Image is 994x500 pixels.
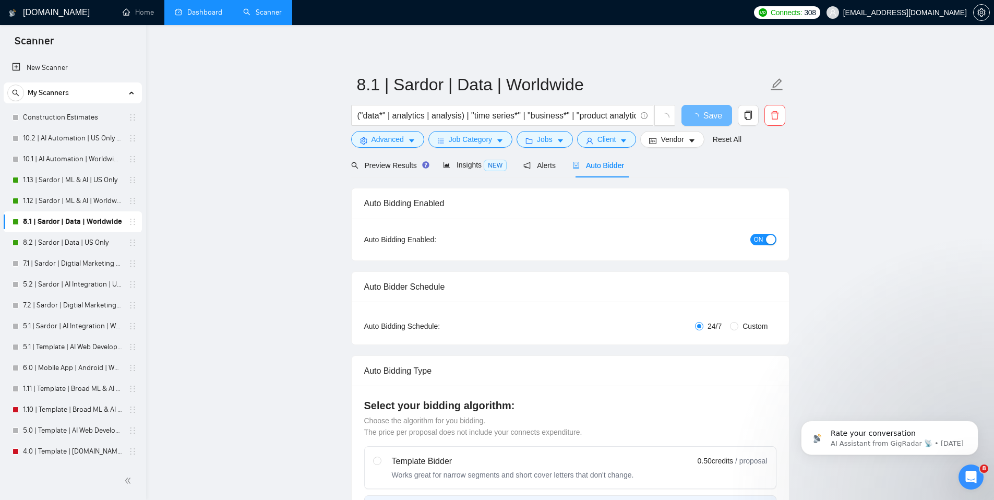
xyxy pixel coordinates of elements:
button: delete [764,105,785,126]
a: 6.0 | Mobile App | Android | Worldwide [23,358,122,378]
a: 10.1 | AI Automation | Worldwide | Simple Sardor [23,149,122,170]
a: 5.1 | Template | AI Web Developer | Worldwide [23,337,122,358]
span: holder [128,406,137,414]
div: Tooltip anchor [421,160,430,170]
a: dashboardDashboard [175,8,222,17]
span: / proposal [735,456,767,466]
span: holder [128,259,137,268]
span: holder [128,239,137,247]
button: folderJobscaret-down [517,131,573,148]
a: 4.0 | Template | [DOMAIN_NAME] | Worldwide [23,441,122,462]
span: holder [128,197,137,205]
span: holder [128,280,137,289]
span: holder [128,447,137,456]
span: holder [128,155,137,163]
a: 7.1 | Sardor | Digtial Marketing PPC | Worldwide [23,253,122,274]
span: caret-down [557,137,564,145]
span: 8 [980,465,988,473]
button: setting [973,4,990,21]
iframe: Intercom notifications message [785,399,994,472]
span: holder [128,364,137,372]
img: upwork-logo.png [759,8,767,17]
span: area-chart [443,161,450,169]
div: Auto Bidding Enabled: [364,234,501,245]
span: NEW [484,160,507,171]
span: Scanner [6,33,62,55]
span: holder [128,343,137,351]
span: holder [128,301,137,309]
span: double-left [124,475,135,486]
button: Save [681,105,732,126]
span: user [829,9,836,16]
span: info-circle [641,112,648,119]
span: folder [525,137,533,145]
button: userClientcaret-down [577,131,637,148]
span: Insights [443,161,507,169]
span: caret-down [496,137,504,145]
div: Auto Bidding Schedule: [364,320,501,332]
span: 308 [804,7,816,18]
span: holder [128,176,137,184]
a: 5.2 | Sardor | AI Integration | US Only [23,274,122,295]
a: homeHome [123,8,154,17]
a: 8.1 | Sardor | Data | Worldwide [23,211,122,232]
div: Auto Bidding Enabled [364,188,776,218]
a: 1.10 | Template | Broad ML & AI | Worldwide [23,399,122,420]
a: 5.1 | Sardor | AI Integration | Worldwide [23,316,122,337]
li: New Scanner [4,57,142,78]
span: Choose the algorithm for you bidding. The price per proposal does not include your connects expen... [364,416,582,436]
span: Connects: [771,7,802,18]
span: holder [128,134,137,142]
span: Job Category [449,134,492,145]
span: Alerts [523,161,556,170]
iframe: Intercom live chat [959,465,984,490]
a: searchScanner [243,8,282,17]
a: setting [973,8,990,17]
span: idcard [649,137,656,145]
span: Auto Bidder [572,161,624,170]
div: Template Bidder [392,455,634,468]
span: caret-down [408,137,415,145]
input: Search Freelance Jobs... [357,109,636,122]
span: bars [437,137,445,145]
span: loading [660,113,669,122]
span: caret-down [620,137,627,145]
span: holder [128,426,137,435]
span: notification [523,162,531,169]
span: robot [572,162,580,169]
button: idcardVendorcaret-down [640,131,704,148]
div: Works great for narrow segments and short cover letters that don't change. [392,470,634,480]
span: Jobs [537,134,553,145]
a: 8.2 | Sardor | Data | US Only [23,232,122,253]
a: 1.12 | Sardor | ML & AI | Worldwide [23,191,122,211]
a: 1.13 | Sardor | ML & AI | US Only [23,170,122,191]
span: holder [128,385,137,393]
a: 7.2 | Sardor | Digtial Marketing PPC | US Only [23,295,122,316]
span: search [351,162,358,169]
span: Client [597,134,616,145]
div: Auto Bidding Type [364,356,776,386]
img: logo [9,5,16,21]
span: loading [691,113,703,121]
span: Preview Results [351,161,426,170]
span: My Scanners [28,82,69,103]
button: barsJob Categorycaret-down [428,131,512,148]
a: 10.2 | AI Automation | US Only | Simple Sardor [23,128,122,149]
button: settingAdvancedcaret-down [351,131,424,148]
span: user [586,137,593,145]
span: edit [770,78,784,91]
span: Vendor [661,134,684,145]
a: New Scanner [12,57,134,78]
span: ON [754,234,763,245]
span: setting [360,137,367,145]
span: 0.50 credits [698,455,733,467]
span: search [8,89,23,97]
a: Construction Estimates [23,107,122,128]
button: search [7,85,24,101]
span: holder [128,113,137,122]
span: 24/7 [703,320,726,332]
